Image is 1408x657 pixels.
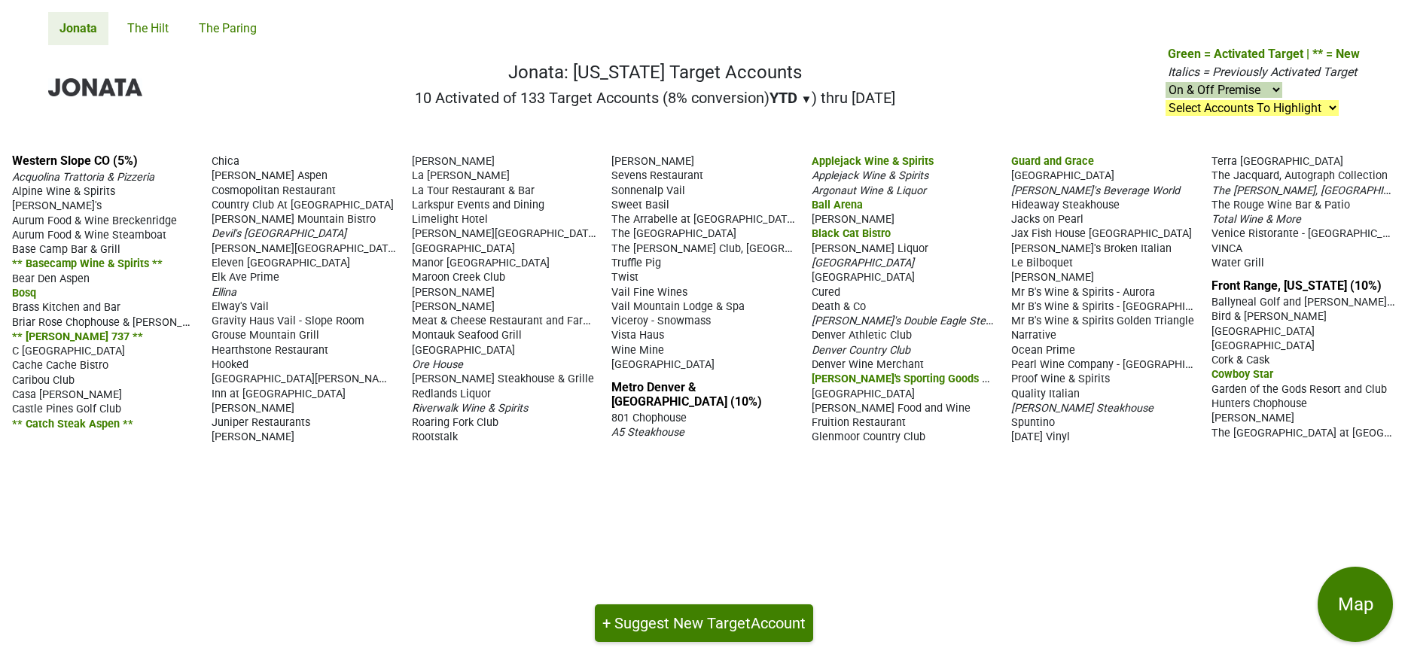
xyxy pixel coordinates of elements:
[212,388,346,400] span: Inn at [GEOGRAPHIC_DATA]
[412,373,594,385] span: [PERSON_NAME] Steakhouse & Grille
[1318,567,1393,642] button: Map
[12,330,143,343] span: ** [PERSON_NAME] 737 **
[116,12,180,45] a: The Hilt
[12,374,75,387] span: Caribou Club
[412,430,458,443] span: Rootstalk
[412,300,495,313] span: [PERSON_NAME]
[212,213,376,226] span: [PERSON_NAME] Mountain Bistro
[611,426,684,439] span: A5 Steakhouse
[212,344,328,357] span: Hearthstone Restaurant
[611,271,638,284] span: Twist
[812,169,928,182] span: Applejack Wine & Spirits
[12,418,133,430] span: ** Catch Steak Aspen **
[1011,257,1073,269] span: Le Bilboquet
[12,243,120,256] span: Base Camp Bar & Grill
[1211,397,1307,410] span: Hunters Chophouse
[1211,278,1382,293] a: Front Range, [US_STATE] (10%)
[412,329,522,342] span: Montauk Seafood Grill
[12,185,115,198] span: Alpine Wine & Spirits
[1211,257,1264,269] span: Water Grill
[611,358,715,371] span: [GEOGRAPHIC_DATA]
[212,184,336,197] span: Cosmopolitan Restaurant
[12,287,36,300] span: Bosq
[12,388,122,401] span: Casa [PERSON_NAME]
[187,12,268,45] a: The Paring
[212,371,536,385] span: [GEOGRAPHIC_DATA][PERSON_NAME], Auberge Resorts Collection
[812,257,914,269] span: [GEOGRAPHIC_DATA]
[812,329,912,342] span: Denver Athletic Club
[48,78,142,96] img: Jonata
[812,344,910,357] span: Denver Country Club
[412,257,550,269] span: Manor [GEOGRAPHIC_DATA]
[812,286,840,299] span: Cured
[595,604,813,642] button: + Suggest New TargetAccount
[12,403,121,415] span: Castle Pines Golf Club
[611,169,703,182] span: Sevens Restaurant
[812,213,894,226] span: [PERSON_NAME]
[1011,199,1120,211] span: Hideaway Steakhouse
[1011,373,1110,385] span: Proof Wine & Spirits
[611,329,664,342] span: Vista Haus
[415,89,896,107] h2: 10 Activated of 133 Target Accounts (8% conversion) ) thru [DATE]
[1211,354,1269,367] span: Cork & Cask
[412,242,515,255] span: [GEOGRAPHIC_DATA]
[611,344,664,357] span: Wine Mine
[611,412,687,424] span: 801 Chophouse
[12,272,90,285] span: Bear Den Aspen
[812,227,891,240] span: Black Cat Bistro
[611,241,849,255] span: The [PERSON_NAME] Club, [GEOGRAPHIC_DATA]
[12,199,102,212] span: [PERSON_NAME]'s
[212,358,248,371] span: Hooked
[48,12,108,45] a: Jonata
[1211,368,1273,381] span: Cowboy Star
[212,155,239,168] span: Chica
[1011,286,1155,299] span: Mr B's Wine & Spirits - Aurora
[1011,213,1083,226] span: Jacks on Pearl
[1211,339,1315,352] span: [GEOGRAPHIC_DATA]
[212,300,269,313] span: Elway's Vail
[611,315,711,327] span: Viceroy - Snowmass
[812,155,934,168] span: Applejack Wine & Spirits
[212,416,310,429] span: Juniper Restaurants
[1211,383,1387,396] span: Garden of the Gods Resort and Club
[770,89,797,107] span: YTD
[812,371,1004,385] span: [PERSON_NAME]'s Sporting Goods Park
[812,271,915,284] span: [GEOGRAPHIC_DATA]
[12,359,108,372] span: Cache Cache Bistro
[1211,199,1350,211] span: The Rouge Wine Bar & Patio
[1011,155,1094,168] span: Guard and Grace
[212,241,398,255] span: [PERSON_NAME][GEOGRAPHIC_DATA]
[12,315,215,329] span: Briar Rose Chophouse & [PERSON_NAME]
[12,154,138,168] a: Western Slope CO (5%)
[12,214,177,227] span: Aurum Food & Wine Breckenridge
[611,257,661,269] span: Truffle Pig
[212,257,350,269] span: Eleven [GEOGRAPHIC_DATA]
[611,380,762,409] a: Metro Denver & [GEOGRAPHIC_DATA] (10%)
[1011,388,1080,400] span: Quality Italian
[12,229,166,242] span: Aurum Food & Wine Steamboat
[1168,65,1357,79] span: Italics = Previously Activated Target
[812,300,866,313] span: Death & Co
[812,199,863,211] span: Ball Arena
[611,227,736,240] span: The [GEOGRAPHIC_DATA]
[1011,169,1114,182] span: [GEOGRAPHIC_DATA]
[1011,357,1226,371] span: Pearl Wine Company - [GEOGRAPHIC_DATA]
[412,358,463,371] span: Ore House
[812,184,926,197] span: Argonaut Wine & Liquor
[212,199,394,211] span: Country Club At [GEOGRAPHIC_DATA]
[1211,169,1388,182] span: The Jacquard, Autograph Collection
[412,213,488,226] span: Limelight Hotel
[412,286,495,299] span: [PERSON_NAME]
[611,155,694,168] span: [PERSON_NAME]
[212,329,319,342] span: Grouse Mountain Grill
[412,271,505,284] span: Maroon Creek Club
[415,62,896,84] h1: Jonata: [US_STATE] Target Accounts
[212,315,364,327] span: Gravity Haus Vail - Slope Room
[812,313,1026,327] span: [PERSON_NAME]'s Double Eagle Steakhouse
[1011,430,1070,443] span: [DATE] Vinyl
[1011,315,1194,327] span: Mr B's Wine & Spirits Golden Triangle
[412,344,515,357] span: [GEOGRAPHIC_DATA]
[1211,242,1242,255] span: VINCA
[1211,325,1315,338] span: [GEOGRAPHIC_DATA]
[611,300,745,313] span: Vail Mountain Lodge & Spa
